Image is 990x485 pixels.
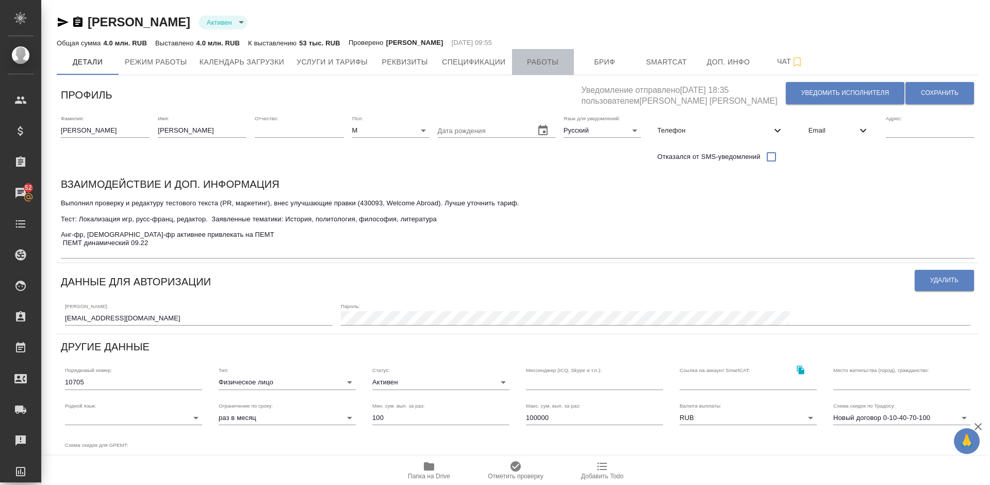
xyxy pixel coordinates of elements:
label: Пароль: [341,303,360,309]
p: Проверено [349,38,386,48]
label: Пол: [352,116,363,121]
button: Скопировать ссылку [72,16,84,28]
span: Телефон [657,125,771,136]
label: Тип: [219,368,228,373]
p: Общая сумма [57,39,103,47]
p: [PERSON_NAME] [386,38,443,48]
span: Работы [518,56,568,69]
h6: Профиль [61,87,112,103]
span: Режим работы [125,56,187,69]
div: Телефон [649,119,792,142]
span: Календарь загрузки [200,56,285,69]
label: Место жительства (город), гражданство: [833,368,929,373]
span: Email [808,125,857,136]
button: Скопировать ссылку для ЯМессенджера [57,16,69,28]
button: Уведомить исполнителя [786,82,904,104]
a: 52 [3,180,39,206]
p: 53 тыс. RUB [299,39,340,47]
div: раз в месяц [219,411,356,425]
span: Чат [766,55,815,68]
button: Удалить [915,270,974,291]
label: Ссылка на аккаунт SmartCAT: [680,368,750,373]
h6: Взаимодействие и доп. информация [61,176,279,192]
label: Родной язык: [65,403,96,408]
p: 4.0 млн. RUB [103,39,146,47]
span: Папка на Drive [408,473,450,480]
label: Порядковый номер: [65,368,112,373]
label: Имя: [158,116,169,121]
button: Активен [204,18,235,27]
label: Фамилия: [61,116,84,121]
button: 🙏 [954,428,980,454]
span: 🙏 [958,430,976,452]
label: Макс. сум. вып. за раз: [526,403,581,408]
span: Детали [63,56,112,69]
button: Сохранить [905,82,974,104]
p: Выставлено [155,39,196,47]
span: Уведомить исполнителя [801,89,889,98]
span: Отказался от SMS-уведомлений [657,152,761,162]
p: [DATE] 09:55 [452,38,492,48]
span: Спецификации [442,56,505,69]
div: Русский [564,123,641,138]
svg: Подписаться [791,56,803,68]
label: Статус: [372,368,390,373]
button: Скопировать ссылку [790,359,811,380]
label: Отчество: [255,116,278,121]
textarea: Выполнил проверку и редактуру тестового текста (PR, маркетинг), внес улучшающие правки (430093, W... [61,199,975,255]
h6: Данные для авторизации [61,273,211,290]
span: Доп. инфо [704,56,753,69]
label: Ограничение по сроку: [219,403,273,408]
div: Активен [199,15,247,29]
span: Отметить проверку [488,473,543,480]
button: Отметить проверку [472,456,559,485]
div: RUB [680,411,817,425]
a: [PERSON_NAME] [88,15,190,29]
span: Сохранить [921,89,959,98]
label: Мессенджер (ICQ, Skype и т.п.): [526,368,602,373]
label: Язык для уведомлений: [564,116,620,121]
button: Добавить Todo [559,456,646,485]
div: Активен [372,375,509,390]
h6: Другие данные [61,338,150,355]
label: Валюта выплаты: [680,403,721,408]
div: Email [800,119,878,142]
div: Физическое лицо [219,375,356,390]
span: Реквизиты [380,56,430,69]
button: Папка на Drive [386,456,472,485]
div: М [352,123,430,138]
span: Smartcat [642,56,691,69]
span: Бриф [580,56,630,69]
label: [PERSON_NAME]: [65,303,108,309]
label: Схема скидок по Традосу: [833,403,895,408]
label: Мин. сум. вып. за раз: [372,403,425,408]
label: Схема скидок для GPEMT: [65,443,128,448]
span: Удалить [930,276,959,285]
h5: Уведомление отправлено [DATE] 18:35 пользователем [PERSON_NAME] [PERSON_NAME] [581,79,785,107]
label: Адрес: [886,116,902,121]
span: Добавить Todo [581,473,623,480]
span: Услуги и тарифы [296,56,368,69]
span: 52 [19,183,38,193]
p: 4.0 млн. RUB [196,39,240,47]
div: Новый договор 0-10-40-70-100 [833,411,970,425]
p: К выставлению [248,39,299,47]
